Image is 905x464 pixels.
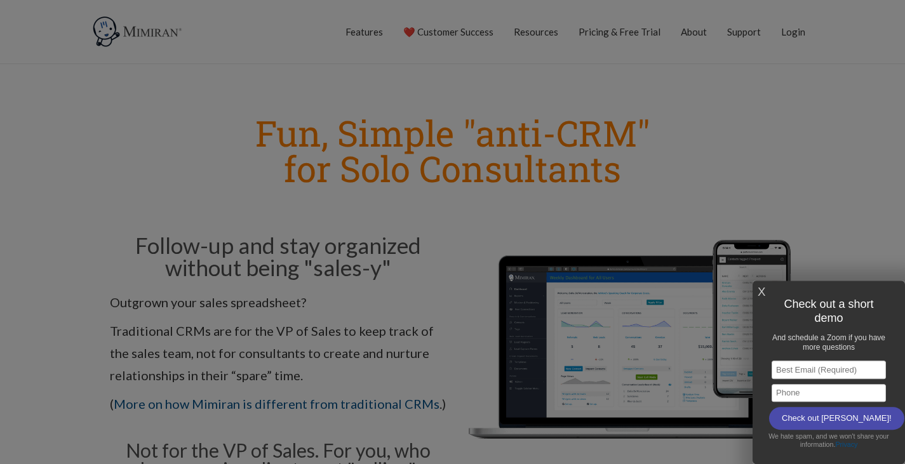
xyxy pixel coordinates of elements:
[766,329,892,355] h1: And schedule a Zoom if you have more questions
[769,407,904,430] input: Check out [PERSON_NAME]!
[772,361,886,379] input: Best Email (Required)
[766,294,892,329] h1: Check out a short demo
[758,282,765,303] a: X
[772,384,886,402] input: Phone
[835,441,857,448] a: Privacy
[765,430,892,451] div: We hate spam, and we won't share your information.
